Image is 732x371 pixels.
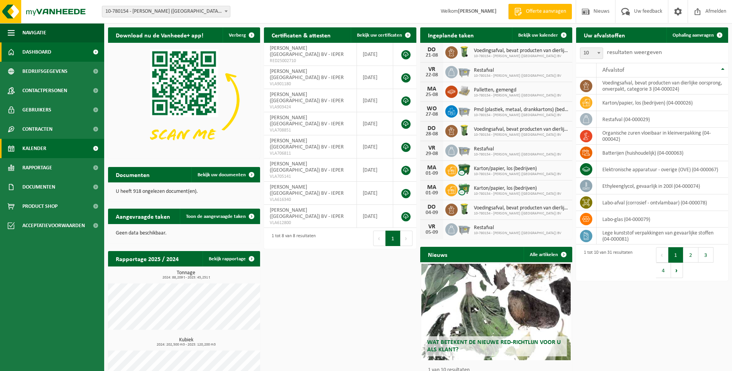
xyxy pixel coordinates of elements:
[22,100,51,120] span: Gebruikers
[357,33,402,38] span: Bekijk uw certificaten
[474,126,568,133] span: Voedingsafval, bevat producten van dierlijke oorsprong, onverpakt, categorie 3
[683,247,698,263] button: 2
[270,207,344,219] span: [PERSON_NAME] ([GEOGRAPHIC_DATA]) BV - IEPER
[108,251,186,266] h2: Rapportage 2025 / 2024
[424,204,440,210] div: DO
[424,171,440,176] div: 01-09
[22,158,52,177] span: Rapportage
[671,263,683,278] button: Next
[597,78,728,94] td: voedingsafval, bevat producten van dierlijke oorsprong, onverpakt, categorie 3 (04-000024)
[22,62,68,81] span: Bedrijfsgegevens
[698,247,713,263] button: 3
[357,66,393,89] td: [DATE]
[112,343,260,347] span: 2024: 202,500 m3 - 2025: 120,200 m3
[580,246,632,279] div: 1 tot 10 van 31 resultaten
[474,74,561,78] span: 10-780154 - [PERSON_NAME] ([GEOGRAPHIC_DATA]) BV
[524,247,571,262] a: Alle artikelen
[424,92,440,98] div: 25-08
[22,177,55,197] span: Documenten
[270,104,351,110] span: VLA903424
[270,220,351,226] span: VLA612800
[108,27,211,42] h2: Download nu de Vanheede+ app!
[186,214,246,219] span: Toon de aangevraagde taken
[580,48,603,59] span: 10
[474,113,568,118] span: 10-780154 - [PERSON_NAME] ([GEOGRAPHIC_DATA]) BV
[270,69,344,81] span: [PERSON_NAME] ([GEOGRAPHIC_DATA]) BV - IEPER
[474,146,561,152] span: Restafval
[357,159,393,182] td: [DATE]
[508,4,572,19] a: Offerte aanvragen
[576,27,633,42] h2: Uw afvalstoffen
[458,104,471,117] img: WB-2500-GAL-GY-01
[474,166,561,172] span: Karton/papier, los (bedrijven)
[474,231,561,236] span: 10-780154 - [PERSON_NAME] ([GEOGRAPHIC_DATA]) BV
[597,128,728,145] td: organische zuren vloeibaar in kleinverpakking (04-000042)
[424,125,440,132] div: DO
[458,183,471,196] img: WB-0770-CU
[424,191,440,196] div: 01-09
[424,210,440,216] div: 04-09
[597,111,728,128] td: restafval (04-000029)
[597,178,728,194] td: ethyleenglycol, gevaarlijk in 200l (04-000074)
[597,194,728,211] td: labo-afval (corrosief - ontvlambaar) (04-000078)
[524,8,568,15] span: Offerte aanvragen
[270,81,351,87] span: VLA901180
[458,143,471,157] img: WB-2500-GAL-GY-01
[668,247,683,263] button: 1
[22,23,46,42] span: Navigatie
[656,247,668,263] button: Previous
[357,112,393,135] td: [DATE]
[424,184,440,191] div: MA
[270,161,344,173] span: [PERSON_NAME] ([GEOGRAPHIC_DATA]) BV - IEPER
[270,174,351,180] span: VLA705141
[474,211,568,216] span: 10-780154 - [PERSON_NAME] ([GEOGRAPHIC_DATA]) BV
[223,27,259,43] button: Verberg
[108,167,157,182] h2: Documenten
[474,152,561,157] span: 10-780154 - [PERSON_NAME] ([GEOGRAPHIC_DATA]) BV
[458,163,471,176] img: WB-1100-CU
[424,230,440,235] div: 05-09
[474,185,561,192] span: Karton/papier, los (bedrijven)
[458,124,471,137] img: WB-0140-HPE-GN-50
[229,33,246,38] span: Verberg
[474,133,568,137] span: 10-780154 - [PERSON_NAME] ([GEOGRAPHIC_DATA]) BV
[424,106,440,112] div: WO
[270,150,351,157] span: VLA706811
[357,182,393,205] td: [DATE]
[424,165,440,171] div: MA
[112,276,260,280] span: 2024: 88,209 t - 2025: 45,251 t
[424,73,440,78] div: 22-08
[116,231,252,236] p: Geen data beschikbaar.
[666,27,727,43] a: Ophaling aanvragen
[22,139,46,158] span: Kalender
[518,33,558,38] span: Bekijk uw kalender
[421,264,570,360] a: Wat betekent de nieuwe RED-richtlijn voor u als klant?
[458,45,471,58] img: WB-0140-HPE-GN-50
[474,205,568,211] span: Voedingsafval, bevat producten van dierlijke oorsprong, onverpakt, categorie 3
[424,151,440,157] div: 29-08
[512,27,571,43] a: Bekijk uw kalender
[424,47,440,53] div: DO
[424,224,440,230] div: VR
[270,46,344,57] span: [PERSON_NAME] ([GEOGRAPHIC_DATA]) BV - IEPER
[580,47,603,59] span: 10
[102,6,230,17] span: 10-780154 - ROYAL SANDERS (BELGIUM) BV - IEPER
[474,192,561,196] span: 10-780154 - [PERSON_NAME] ([GEOGRAPHIC_DATA]) BV
[673,33,714,38] span: Ophaling aanvragen
[602,67,624,73] span: Afvalstof
[458,222,471,235] img: WB-2500-GAL-GY-01
[597,145,728,161] td: batterijen (huishoudelijk) (04-000063)
[357,135,393,159] td: [DATE]
[357,43,393,66] td: [DATE]
[401,231,412,246] button: Next
[22,120,52,139] span: Contracten
[270,92,344,104] span: [PERSON_NAME] ([GEOGRAPHIC_DATA]) BV - IEPER
[474,172,561,177] span: 10-780154 - [PERSON_NAME] ([GEOGRAPHIC_DATA]) BV
[458,65,471,78] img: WB-2500-GAL-GY-01
[597,94,728,111] td: karton/papier, los (bedrijven) (04-000026)
[458,202,471,216] img: WB-0140-HPE-GN-50
[373,231,385,246] button: Previous
[357,89,393,112] td: [DATE]
[607,49,662,56] label: resultaten weergeven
